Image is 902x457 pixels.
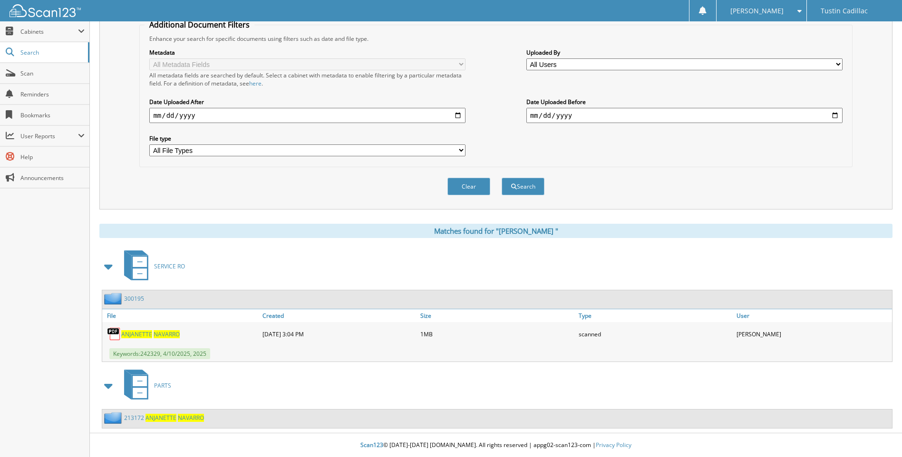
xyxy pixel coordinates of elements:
span: Help [20,153,85,161]
a: Privacy Policy [596,441,631,449]
span: N A V A R R O [178,414,204,422]
div: scanned [576,324,734,343]
a: ANJANETTE NAVARRO [121,330,180,338]
span: Bookmarks [20,111,85,119]
span: Scan123 [360,441,383,449]
span: N A V A R R O [154,330,180,338]
img: PDF.png [107,327,121,341]
span: S E R V I C E R O [154,262,185,270]
div: All metadata fields are searched by default. Select a cabinet with metadata to enable filtering b... [149,71,466,87]
span: Tustin Cadillac [821,8,868,14]
a: File [102,309,260,322]
label: Metadata [149,48,466,57]
a: PARTS [118,367,171,404]
span: A N J A N E T T E [145,414,176,422]
input: end [526,108,843,123]
img: folder2.png [104,293,124,305]
label: Date Uploaded Before [526,98,843,106]
span: User Reports [20,132,78,140]
span: Search [20,48,83,57]
a: User [734,309,892,322]
legend: Additional Document Filters [145,19,254,30]
span: P A R T S [154,381,171,390]
span: A N J A N E T T E [121,330,152,338]
span: Keywords: 2 4 2 3 2 9 , 4 / 1 0 / 2 0 2 5 , 2 0 2 5 [109,348,210,359]
label: File type [149,134,466,143]
div: Enhance your search for specific documents using filters such as date and file type. [145,35,847,43]
a: 213172 ANJANETTE NAVARRO [124,414,204,422]
span: Scan [20,69,85,77]
button: Clear [447,178,490,195]
a: here [249,79,262,87]
a: Type [576,309,734,322]
button: Search [502,178,544,195]
a: 300195 [124,295,144,303]
label: Date Uploaded After [149,98,466,106]
div: © [DATE]-[DATE] [DOMAIN_NAME]. All rights reserved | appg02-scan123-com | [90,434,902,457]
a: SERVICE RO [118,248,185,285]
div: [PERSON_NAME] [734,324,892,343]
div: [DATE] 3:04 PM [260,324,418,343]
span: Reminders [20,90,85,98]
a: Created [260,309,418,322]
input: start [149,108,466,123]
div: 1MB [418,324,576,343]
img: folder2.png [104,412,124,424]
span: [PERSON_NAME] [730,8,784,14]
img: scan123-logo-white.svg [10,4,81,17]
iframe: Chat Widget [854,411,902,457]
span: Cabinets [20,28,78,36]
a: Size [418,309,576,322]
label: Uploaded By [526,48,843,57]
div: Matches found for "[PERSON_NAME] " [99,224,892,238]
span: Announcements [20,174,85,182]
